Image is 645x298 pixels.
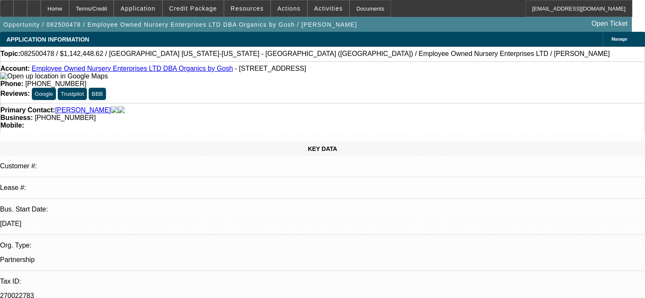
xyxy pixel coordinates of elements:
[231,5,264,12] span: Resources
[0,90,30,97] strong: Reviews:
[163,0,223,17] button: Credit Package
[0,114,33,121] strong: Business:
[118,106,125,114] img: linkedin-icon.png
[35,114,96,121] span: [PHONE_NUMBER]
[55,106,111,114] a: [PERSON_NAME]
[58,88,87,100] button: Trustpilot
[6,36,89,43] span: APPLICATION INFORMATION
[277,5,301,12] span: Actions
[0,72,108,80] a: View Google Maps
[308,145,337,152] span: KEY DATA
[271,0,307,17] button: Actions
[0,122,24,129] strong: Mobile:
[89,88,106,100] button: BBB
[20,50,610,58] span: 082500478 / $1,142,448.62 / [GEOGRAPHIC_DATA] [US_STATE]-[US_STATE] - [GEOGRAPHIC_DATA] ([GEOGRAP...
[120,5,155,12] span: Application
[588,17,631,31] a: Open Ticket
[0,50,20,58] strong: Topic:
[0,106,55,114] strong: Primary Contact:
[0,65,30,72] strong: Account:
[111,106,118,114] img: facebook-icon.png
[114,0,162,17] button: Application
[32,65,233,72] a: Employee Owned Nursery Enterprises LTD DBA Organics by Gosh
[308,0,349,17] button: Activities
[0,80,23,87] strong: Phone:
[611,37,627,42] span: Manage
[169,5,217,12] span: Credit Package
[235,65,306,72] span: - [STREET_ADDRESS]
[314,5,343,12] span: Activities
[3,21,357,28] span: Opportunity / 082500478 / Employee Owned Nursery Enterprises LTD DBA Organics by Gosh / [PERSON_N...
[0,72,108,80] img: Open up location in Google Maps
[32,88,56,100] button: Google
[224,0,270,17] button: Resources
[25,80,87,87] span: [PHONE_NUMBER]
